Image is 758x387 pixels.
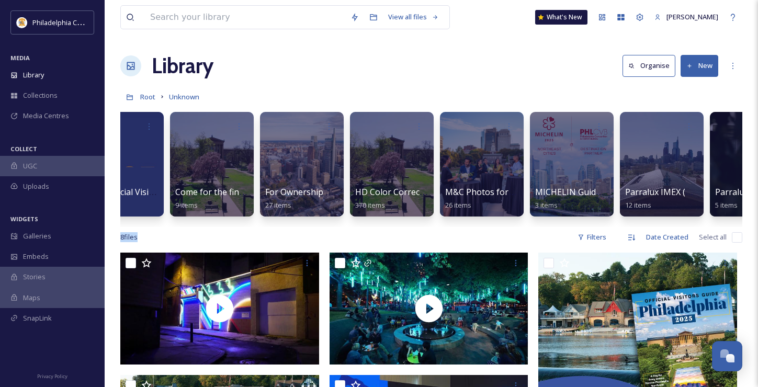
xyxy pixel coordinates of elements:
span: Library [23,70,44,80]
span: Media Centres [23,111,69,121]
span: Unknown [169,92,199,101]
span: HD Color Corrected B-Roll Gallery [355,186,487,198]
button: Organise [623,55,675,76]
a: Library [152,50,213,82]
span: Come for the fine art. Stay for the street art. [175,186,348,198]
span: [PERSON_NAME] [666,12,718,21]
a: Come for the fine art. Stay for the street art.9 items [175,187,348,210]
span: Maps [23,293,40,303]
span: 27 items [265,200,291,210]
span: UGC [23,161,37,171]
img: thumbnail [330,253,528,365]
a: For Ownership Review27 items [265,187,353,210]
input: Search your library [145,6,345,29]
span: Collections [23,90,58,100]
img: download.jpeg [17,17,27,28]
span: Galleries [23,231,51,241]
a: What's New [535,10,587,25]
div: Filters [572,227,612,247]
span: 12 items [625,200,651,210]
span: For Ownership Review [265,186,353,198]
div: Date Created [641,227,694,247]
button: Open Chat [712,341,742,371]
a: View all files [383,7,444,27]
a: 2025 Official Visitors Guide [85,187,189,210]
img: thumbnail [120,253,319,365]
span: Stories [23,272,46,282]
span: MICHELIN Guide Announcement [535,186,663,198]
a: Root [140,90,155,103]
a: [PERSON_NAME] [649,7,723,27]
a: Unknown [169,90,199,103]
span: 370 items [355,200,385,210]
span: 8 file s [120,232,138,242]
span: WIDGETS [10,215,38,223]
span: 26 items [445,200,471,210]
span: SnapLink [23,313,52,323]
span: Philadelphia Convention & Visitors Bureau [32,17,165,27]
span: MEDIA [10,54,30,62]
a: Privacy Policy [37,369,67,382]
a: HD Color Corrected B-Roll Gallery370 items [355,187,487,210]
span: 2025 Official Visitors Guide [85,186,189,198]
a: MICHELIN Guide Announcement3 items [535,187,663,210]
span: Root [140,92,155,101]
span: Uploads [23,181,49,191]
span: M&C Photos for Ads [445,186,525,198]
span: Embeds [23,252,49,261]
span: Select all [699,232,727,242]
button: New [681,55,718,76]
span: COLLECT [10,145,37,153]
a: M&C Photos for Ads26 items [445,187,525,210]
span: 9 items [175,200,198,210]
span: 5 items [715,200,738,210]
span: Privacy Policy [37,373,67,380]
span: 3 items [535,200,558,210]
